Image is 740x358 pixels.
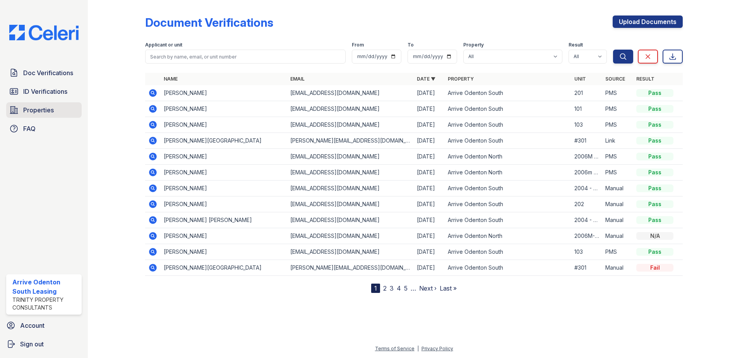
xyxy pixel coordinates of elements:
a: Date ▼ [417,76,435,82]
td: 101 [571,101,602,117]
td: [DATE] [414,181,445,196]
td: Arrive Odenton North [445,228,571,244]
a: Source [605,76,625,82]
td: Arrive Odenton South [445,260,571,276]
td: Manual [602,196,633,212]
a: Unit [574,76,586,82]
td: [PERSON_NAME] [161,181,287,196]
td: Arrive Odenton South [445,101,571,117]
td: Manual [602,260,633,276]
a: Doc Verifications [6,65,82,81]
a: Privacy Policy [421,346,453,351]
td: Link [602,133,633,149]
a: Next › [419,284,437,292]
td: [PERSON_NAME] [161,101,287,117]
td: Arrive Odenton South [445,117,571,133]
td: 202 [571,196,602,212]
td: 201 [571,85,602,101]
td: [EMAIL_ADDRESS][DOMAIN_NAME] [287,165,414,181]
td: Manual [602,228,633,244]
td: [DATE] [414,101,445,117]
div: Arrive Odenton South Leasing [12,277,79,296]
a: Email [290,76,305,82]
td: [DATE] [414,196,445,212]
a: Properties [6,102,82,118]
a: FAQ [6,121,82,136]
td: [DATE] [414,244,445,260]
td: PMS [602,149,633,165]
td: 103 [571,117,602,133]
td: 2004 - P-1 [571,212,602,228]
a: Sign out [3,336,85,352]
td: [DATE] [414,228,445,244]
td: [EMAIL_ADDRESS][DOMAIN_NAME] [287,228,414,244]
td: Manual [602,212,633,228]
td: [DATE] [414,260,445,276]
div: Document Verifications [145,15,273,29]
div: Pass [636,248,673,256]
td: [PERSON_NAME] [161,165,287,181]
td: [DATE] [414,117,445,133]
td: [PERSON_NAME][EMAIL_ADDRESS][DOMAIN_NAME] [287,260,414,276]
div: Pass [636,216,673,224]
td: [DATE] [414,212,445,228]
td: #301 [571,133,602,149]
div: Pass [636,121,673,129]
a: Last » [440,284,457,292]
a: 2 [383,284,387,292]
label: To [408,42,414,48]
a: 4 [397,284,401,292]
td: [PERSON_NAME] [161,228,287,244]
div: Pass [636,200,673,208]
div: Pass [636,137,673,145]
td: [EMAIL_ADDRESS][DOMAIN_NAME] [287,101,414,117]
td: Arrive Odenton South [445,212,571,228]
span: … [411,284,416,293]
td: [DATE] [414,133,445,149]
td: [PERSON_NAME][GEOGRAPHIC_DATA] [161,133,287,149]
td: 2004 - P-1 [571,181,602,196]
a: Upload Documents [613,15,683,28]
a: Terms of Service [375,346,415,351]
td: [PERSON_NAME] [161,244,287,260]
td: Arrive Odenton South [445,196,571,212]
td: Arrive Odenton South [445,244,571,260]
td: [PERSON_NAME] [PERSON_NAME] [161,212,287,228]
td: PMS [602,85,633,101]
span: Properties [23,105,54,115]
td: 103 [571,244,602,260]
td: PMS [602,101,633,117]
a: 5 [404,284,408,292]
label: Result [569,42,583,48]
td: Arrive Odenton South [445,181,571,196]
td: [PERSON_NAME] [161,117,287,133]
span: Doc Verifications [23,68,73,77]
td: [DATE] [414,85,445,101]
div: Pass [636,184,673,192]
td: 2006M #304 [571,149,602,165]
td: [EMAIL_ADDRESS][DOMAIN_NAME] [287,196,414,212]
a: 3 [390,284,394,292]
div: Pass [636,105,673,113]
td: Arrive Odenton North [445,149,571,165]
td: PMS [602,244,633,260]
td: [EMAIL_ADDRESS][DOMAIN_NAME] [287,212,414,228]
label: Property [463,42,484,48]
a: Name [164,76,178,82]
div: | [417,346,419,351]
td: Arrive Odenton South [445,85,571,101]
td: #301 [571,260,602,276]
td: [EMAIL_ADDRESS][DOMAIN_NAME] [287,85,414,101]
img: CE_Logo_Blue-a8612792a0a2168367f1c8372b55b34899dd931a85d93a1a3d3e32e68fde9ad4.png [3,25,85,40]
td: Manual [602,181,633,196]
span: Sign out [20,339,44,349]
a: Property [448,76,474,82]
td: PMS [602,117,633,133]
td: 2006m 304 [571,165,602,181]
td: [DATE] [414,149,445,165]
td: [PERSON_NAME] [161,196,287,212]
div: Pass [636,169,673,176]
input: Search by name, email, or unit number [145,50,346,64]
span: FAQ [23,124,36,133]
td: [EMAIL_ADDRESS][DOMAIN_NAME] [287,117,414,133]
